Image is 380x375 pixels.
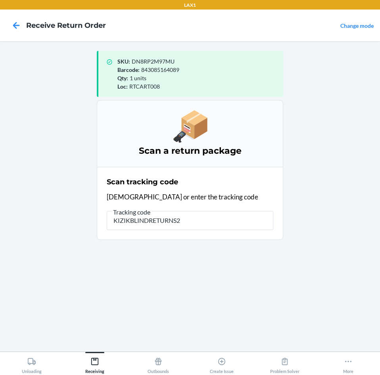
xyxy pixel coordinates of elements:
[130,75,146,81] span: 1 units
[117,58,130,65] span: SKU :
[63,352,127,374] button: Receiving
[107,211,273,230] input: Tracking code
[107,145,273,157] h3: Scan a return package
[26,20,106,31] h4: Receive Return Order
[22,354,42,374] div: Unloading
[210,354,234,374] div: Create Issue
[112,208,152,216] span: Tracking code
[253,352,317,374] button: Problem Solver
[107,192,273,202] p: [DEMOGRAPHIC_DATA] or enter the tracking code
[141,66,179,73] span: 843085164089
[148,354,169,374] div: Outbounds
[317,352,380,374] button: More
[132,58,175,65] span: DN8RP2M97MU
[85,354,104,374] div: Receiving
[117,83,128,90] span: Loc :
[340,22,374,29] a: Change mode
[117,66,140,73] span: Barcode :
[117,75,128,81] span: Qty :
[127,352,190,374] button: Outbounds
[270,354,299,374] div: Problem Solver
[190,352,253,374] button: Create Issue
[184,2,196,9] p: LAX1
[129,83,160,90] span: RTCART008
[343,354,353,374] div: More
[107,177,178,187] h2: Scan tracking code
